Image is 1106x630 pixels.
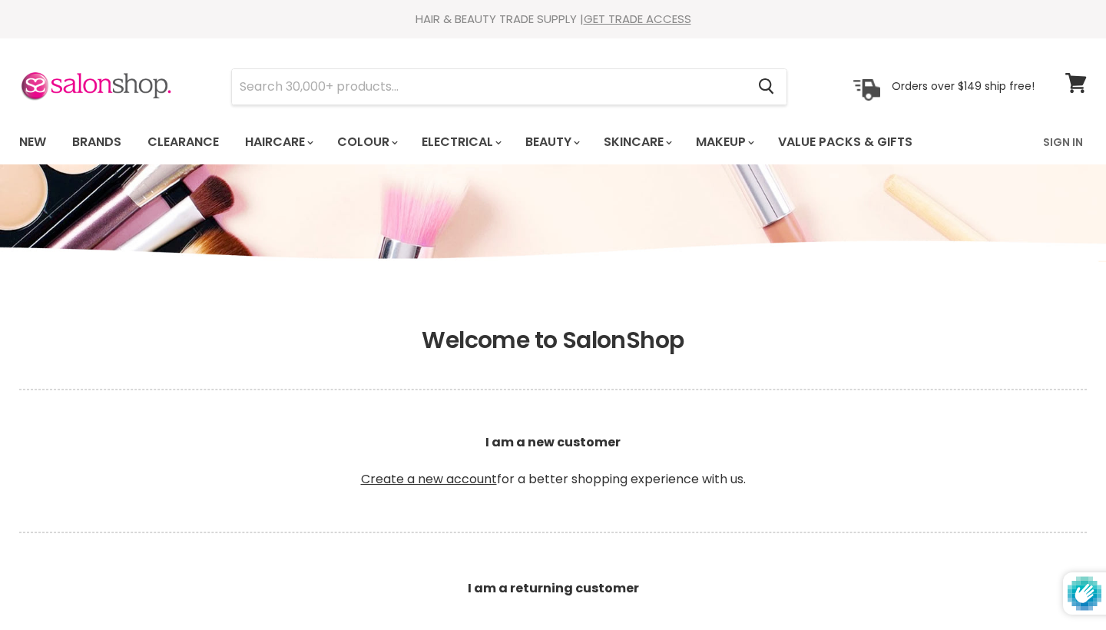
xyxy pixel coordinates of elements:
[592,126,681,158] a: Skincare
[361,470,497,488] a: Create a new account
[1068,572,1101,615] img: Protected by hCaptcha
[232,69,746,104] input: Search
[746,69,786,104] button: Search
[326,126,407,158] a: Colour
[61,126,133,158] a: Brands
[233,126,323,158] a: Haircare
[19,327,1087,354] h1: Welcome to SalonShop
[231,68,787,105] form: Product
[468,579,639,597] b: I am a returning customer
[136,126,230,158] a: Clearance
[8,126,58,158] a: New
[514,126,589,158] a: Beauty
[485,433,621,451] b: I am a new customer
[684,126,763,158] a: Makeup
[19,396,1087,526] p: for a better shopping experience with us.
[8,120,979,164] ul: Main menu
[767,126,924,158] a: Value Packs & Gifts
[410,126,511,158] a: Electrical
[892,79,1035,93] p: Orders over $149 ship free!
[584,11,691,27] a: GET TRADE ACCESS
[1034,126,1092,158] a: Sign In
